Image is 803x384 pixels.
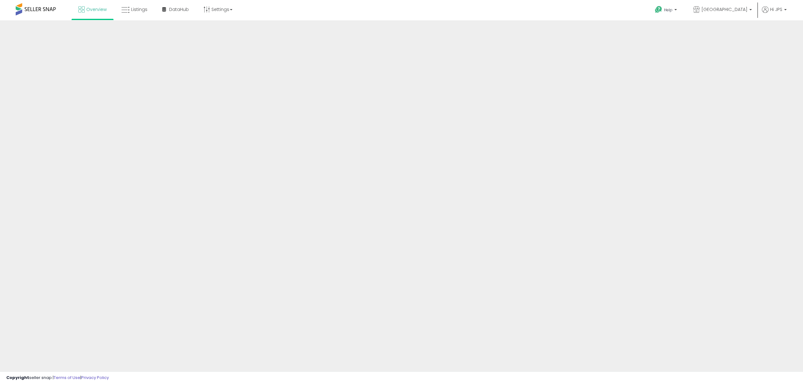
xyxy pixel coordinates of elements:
[169,6,189,13] span: DataHub
[655,6,662,13] i: Get Help
[762,6,787,20] a: Hi JPS
[86,6,107,13] span: Overview
[650,1,683,20] a: Help
[701,6,747,13] span: [GEOGRAPHIC_DATA]
[131,6,147,13] span: Listings
[664,7,673,13] span: Help
[770,6,782,13] span: Hi JPS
